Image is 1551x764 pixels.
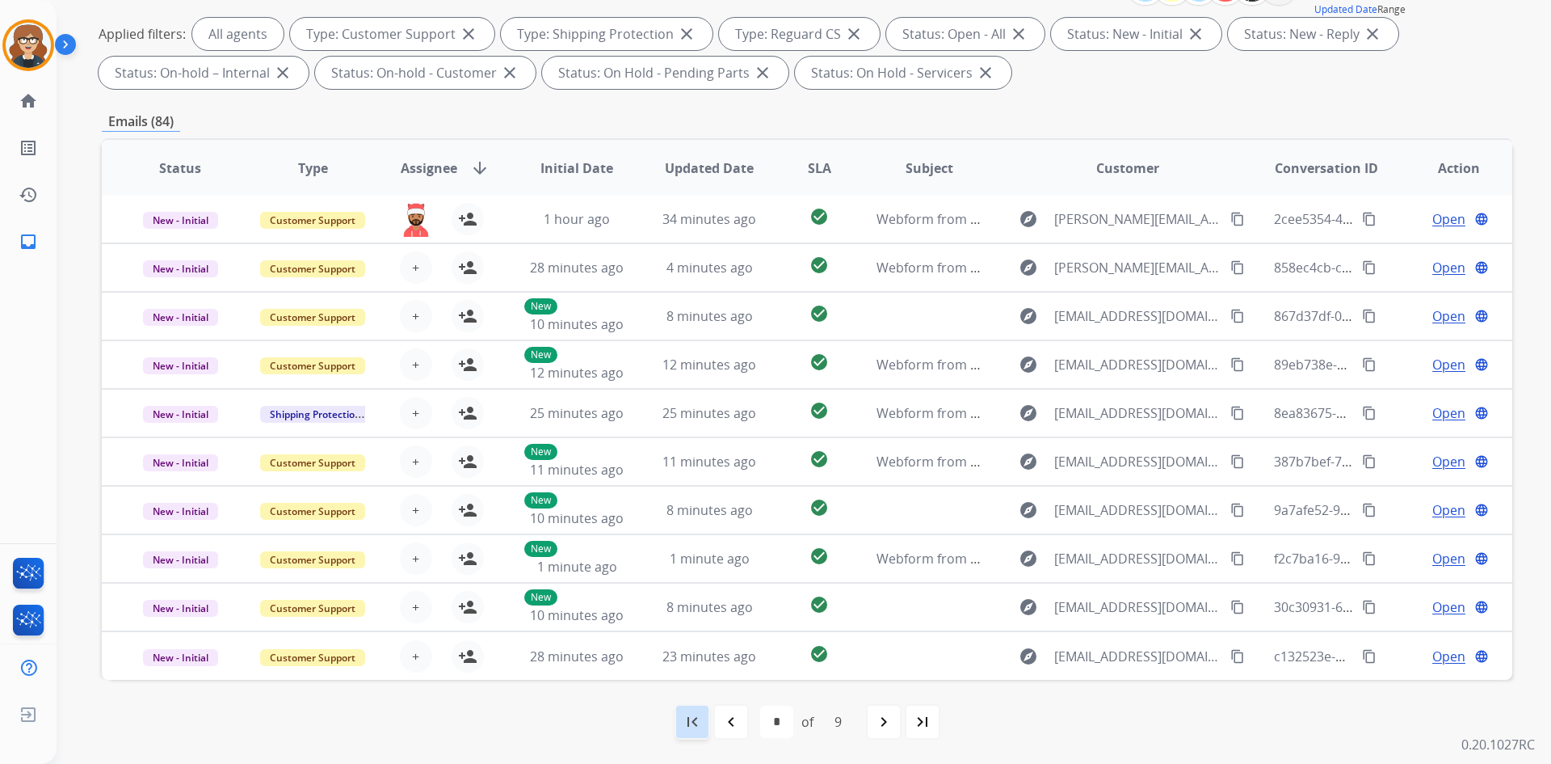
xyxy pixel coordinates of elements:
span: Status [159,158,201,178]
mat-icon: explore [1019,452,1038,471]
span: 12 minutes ago [530,364,624,382]
span: [EMAIL_ADDRESS][DOMAIN_NAME] [1054,549,1221,568]
button: + [400,445,432,478]
div: Type: Shipping Protection [501,18,712,50]
span: 2cee5354-4a17-425a-97e1-974e00df0929 [1274,210,1519,228]
span: Open [1432,597,1465,617]
mat-icon: inbox [19,232,38,251]
div: of [801,712,813,732]
p: New [524,347,557,363]
mat-icon: explore [1019,209,1038,229]
mat-icon: language [1474,600,1489,614]
span: [PERSON_NAME][EMAIL_ADDRESS][PERSON_NAME][DOMAIN_NAME] [1054,209,1221,229]
span: 11 minutes ago [530,461,624,479]
mat-icon: explore [1019,597,1038,617]
mat-icon: person_add [458,452,477,471]
mat-icon: person_add [458,355,477,374]
mat-icon: close [500,63,519,82]
mat-icon: home [19,91,38,111]
p: Emails (84) [102,112,180,132]
mat-icon: content_copy [1362,454,1377,469]
img: avatar [6,23,51,68]
span: Webform from [EMAIL_ADDRESS][DOMAIN_NAME] on [DATE] [876,356,1242,374]
mat-icon: content_copy [1362,357,1377,372]
span: 25 minutes ago [662,404,756,422]
span: 28 minutes ago [530,259,624,276]
span: Customer Support [260,212,365,229]
mat-icon: explore [1019,500,1038,520]
span: 11 minutes ago [662,453,756,471]
mat-icon: explore [1019,403,1038,423]
mat-icon: person_add [458,647,477,666]
span: New - Initial [143,406,218,423]
span: 8 minutes ago [666,598,753,616]
mat-icon: language [1474,503,1489,517]
mat-icon: close [459,24,478,44]
span: + [412,355,419,374]
span: New - Initial [143,649,218,666]
p: New [524,589,557,606]
button: + [400,640,432,673]
mat-icon: person_add [458,403,477,423]
span: Shipping Protection [260,406,371,423]
mat-icon: language [1474,454,1489,469]
mat-icon: explore [1019,306,1038,326]
span: [EMAIL_ADDRESS][DOMAIN_NAME] [1054,647,1221,666]
mat-icon: person_add [458,258,477,277]
mat-icon: language [1474,260,1489,275]
mat-icon: language [1474,212,1489,226]
button: + [400,348,432,381]
mat-icon: content_copy [1362,406,1377,420]
mat-icon: language [1474,649,1489,664]
mat-icon: close [976,63,995,82]
mat-icon: content_copy [1362,551,1377,566]
mat-icon: content_copy [1230,600,1245,614]
mat-icon: check_circle [809,207,829,226]
mat-icon: history [19,185,38,205]
span: [EMAIL_ADDRESS][DOMAIN_NAME] [1054,500,1221,520]
mat-icon: content_copy [1230,406,1245,420]
div: All agents [192,18,284,50]
mat-icon: person_add [458,500,477,520]
span: Conversation ID [1275,158,1378,178]
span: [PERSON_NAME][EMAIL_ADDRESS][PERSON_NAME][DOMAIN_NAME] [1054,258,1221,277]
span: + [412,549,419,568]
span: Webform from [PERSON_NAME][EMAIL_ADDRESS][PERSON_NAME][DOMAIN_NAME] on [DATE] [876,259,1443,276]
span: Webform from [PERSON_NAME][EMAIL_ADDRESS][PERSON_NAME][DOMAIN_NAME] on [DATE] [876,210,1443,228]
mat-icon: content_copy [1362,503,1377,517]
span: + [412,403,419,423]
span: 387b7bef-7c64-438e-bd04-583229a4bafe [1274,453,1519,471]
mat-icon: close [677,24,696,44]
p: New [524,492,557,509]
mat-icon: navigate_before [721,712,741,732]
mat-icon: person_add [458,209,477,229]
mat-icon: content_copy [1230,212,1245,226]
span: Open [1432,452,1465,471]
span: Updated Date [665,158,754,178]
div: Status: On Hold - Pending Parts [542,57,788,89]
span: [EMAIL_ADDRESS][DOMAIN_NAME] [1054,403,1221,423]
span: Customer [1096,158,1159,178]
mat-icon: content_copy [1230,454,1245,469]
span: [EMAIL_ADDRESS][DOMAIN_NAME] [1054,306,1221,326]
mat-icon: last_page [913,712,932,732]
span: 23 minutes ago [662,648,756,665]
mat-icon: explore [1019,258,1038,277]
span: 10 minutes ago [530,606,624,624]
mat-icon: language [1474,309,1489,323]
span: New - Initial [143,212,218,229]
div: Status: New - Initial [1051,18,1221,50]
span: Customer Support [260,551,365,568]
mat-icon: content_copy [1230,309,1245,323]
p: New [524,541,557,557]
span: Subject [906,158,953,178]
mat-icon: close [273,63,292,82]
span: 89eb738e-5b0b-4845-966d-fc022fb8c0e7 [1274,356,1519,374]
span: Webform from [EMAIL_ADDRESS][DOMAIN_NAME] on [DATE] [876,550,1242,568]
th: Action [1380,140,1512,196]
mat-icon: content_copy [1362,649,1377,664]
mat-icon: content_copy [1230,357,1245,372]
span: Open [1432,403,1465,423]
mat-icon: language [1474,406,1489,420]
span: 10 minutes ago [530,315,624,333]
